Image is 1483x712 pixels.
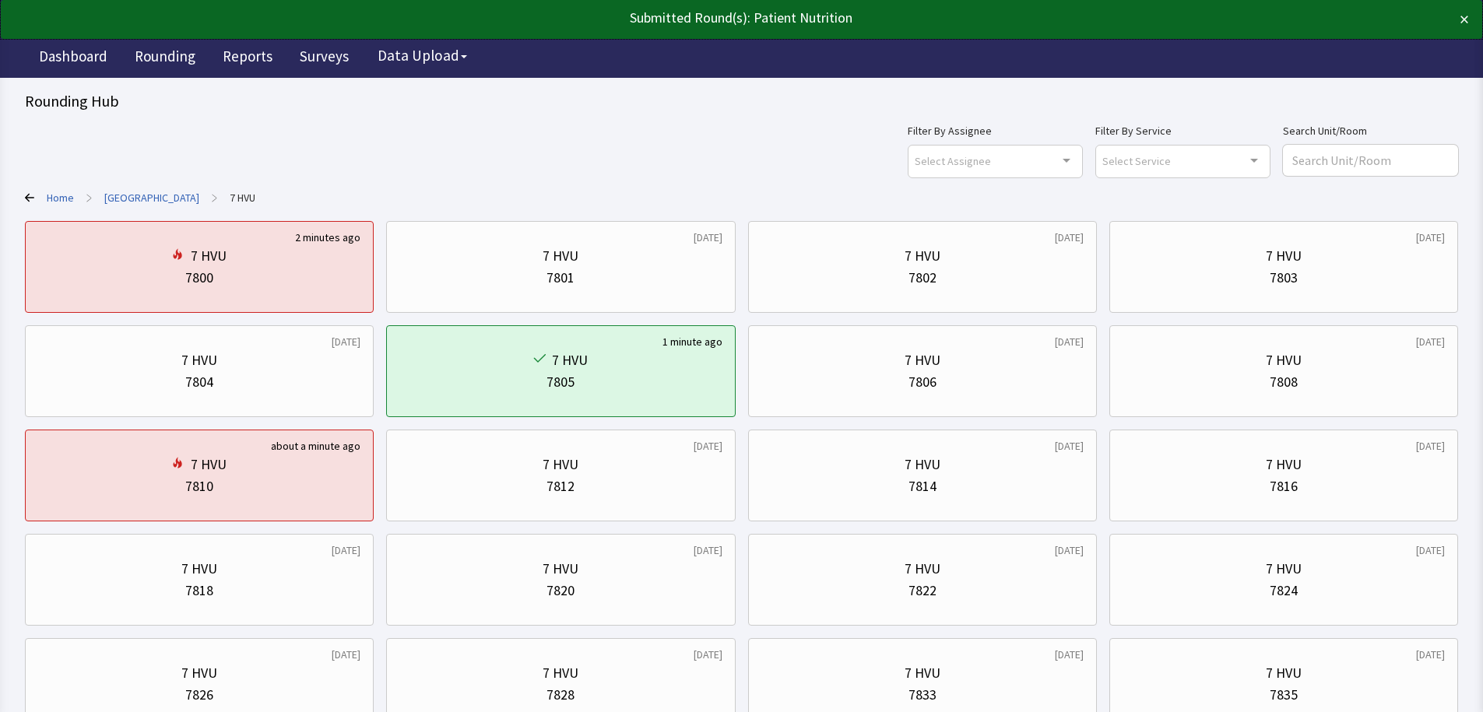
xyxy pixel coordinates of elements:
div: 7805 [546,371,575,393]
a: 7 HVU [230,190,255,205]
div: [DATE] [1055,230,1084,245]
div: 7810 [185,475,213,497]
div: 7816 [1270,475,1298,497]
div: 7 HVU [543,454,578,475]
div: 7 HVU [905,349,940,371]
div: 7808 [1270,371,1298,393]
a: Surveys [288,39,360,78]
div: 7 HVU [181,558,217,580]
a: Rounding [123,39,207,78]
div: 7 HVU [1266,662,1302,684]
div: 7 HVU [1266,349,1302,371]
div: [DATE] [1055,647,1084,662]
div: 7 HVU [905,558,940,580]
div: 7 HVU [543,558,578,580]
div: 7814 [908,475,937,497]
div: [DATE] [1416,542,1445,558]
div: 7 HVU [181,349,217,371]
div: [DATE] [1416,334,1445,349]
div: 7 HVU [543,245,578,267]
button: × [1460,7,1469,32]
div: [DATE] [1416,438,1445,454]
input: Search Unit/Room [1283,145,1458,176]
div: 7 HVU [543,662,578,684]
a: Home [47,190,74,205]
div: 7822 [908,580,937,602]
div: 7820 [546,580,575,602]
div: 7833 [908,684,937,706]
div: [DATE] [694,542,722,558]
div: [DATE] [332,647,360,662]
div: [DATE] [694,438,722,454]
div: 7800 [185,267,213,289]
div: Submitted Round(s): Patient Nutrition [14,7,1323,29]
span: > [212,182,217,213]
div: 7835 [1270,684,1298,706]
div: 7828 [546,684,575,706]
span: Select Service [1102,152,1171,170]
div: [DATE] [1055,334,1084,349]
div: 2 minutes ago [295,230,360,245]
div: 7 HVU [1266,558,1302,580]
button: Data Upload [368,41,476,70]
a: Reports [211,39,284,78]
a: Dashboard [27,39,119,78]
div: Rounding Hub [25,90,1458,112]
div: 7 HVU [181,662,217,684]
label: Filter By Assignee [908,121,1083,140]
label: Filter By Service [1095,121,1270,140]
label: Search Unit/Room [1283,121,1458,140]
div: 7818 [185,580,213,602]
div: [DATE] [332,334,360,349]
div: 7 HVU [552,349,588,371]
div: about a minute ago [271,438,360,454]
div: [DATE] [694,230,722,245]
div: [DATE] [1055,542,1084,558]
div: 7826 [185,684,213,706]
a: Clarkson Hospital [104,190,199,205]
div: [DATE] [694,647,722,662]
div: 1 minute ago [662,334,722,349]
div: 7804 [185,371,213,393]
div: [DATE] [1055,438,1084,454]
div: 7 HVU [1266,454,1302,475]
div: 7 HVU [905,662,940,684]
div: 7 HVU [1266,245,1302,267]
div: 7 HVU [905,245,940,267]
div: [DATE] [332,542,360,558]
div: 7824 [1270,580,1298,602]
span: Select Assignee [915,152,991,170]
div: 7801 [546,267,575,289]
div: 7802 [908,267,937,289]
div: 7 HVU [191,245,227,267]
div: 7 HVU [191,454,227,475]
div: 7812 [546,475,575,497]
div: 7803 [1270,267,1298,289]
div: [DATE] [1416,647,1445,662]
div: [DATE] [1416,230,1445,245]
span: > [86,182,92,213]
div: 7806 [908,371,937,393]
div: 7 HVU [905,454,940,475]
